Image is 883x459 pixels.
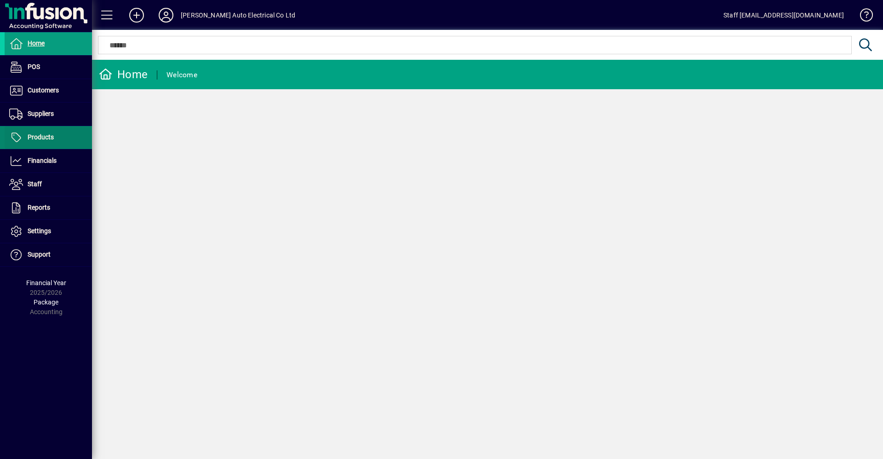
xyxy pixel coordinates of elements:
[723,8,844,23] div: Staff [EMAIL_ADDRESS][DOMAIN_NAME]
[34,298,58,306] span: Package
[5,103,92,126] a: Suppliers
[5,220,92,243] a: Settings
[151,7,181,23] button: Profile
[28,40,45,47] span: Home
[5,149,92,172] a: Financials
[28,204,50,211] span: Reports
[5,173,92,196] a: Staff
[99,67,148,82] div: Home
[28,227,51,235] span: Settings
[28,251,51,258] span: Support
[28,157,57,164] span: Financials
[28,180,42,188] span: Staff
[5,243,92,266] a: Support
[28,133,54,141] span: Products
[122,7,151,23] button: Add
[5,126,92,149] a: Products
[166,68,197,82] div: Welcome
[28,63,40,70] span: POS
[26,279,66,287] span: Financial Year
[5,79,92,102] a: Customers
[28,86,59,94] span: Customers
[853,2,872,32] a: Knowledge Base
[181,8,295,23] div: [PERSON_NAME] Auto Electrical Co Ltd
[5,196,92,219] a: Reports
[28,110,54,117] span: Suppliers
[5,56,92,79] a: POS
